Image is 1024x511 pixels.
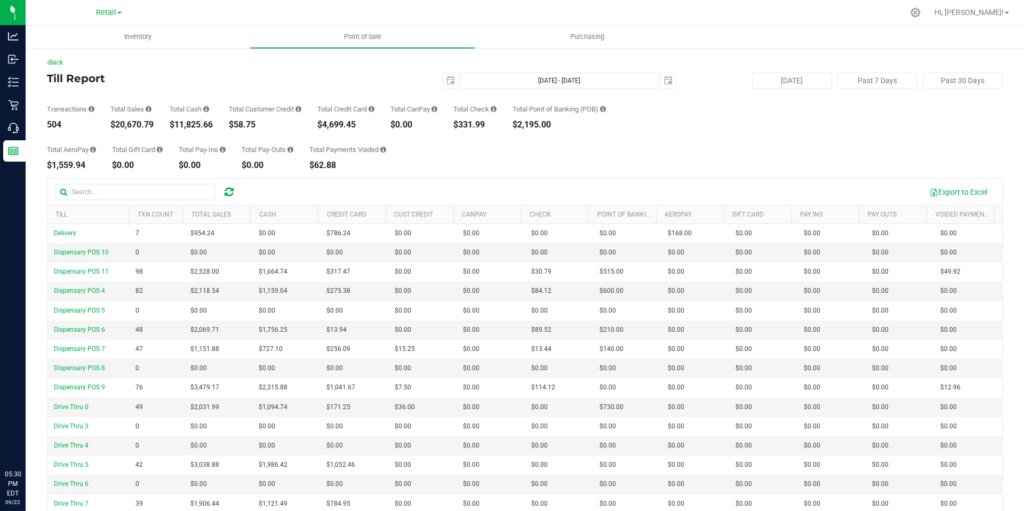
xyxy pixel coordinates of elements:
[940,363,957,373] span: $0.00
[190,228,214,238] span: $954.24
[735,344,752,354] span: $0.00
[54,403,89,411] span: Drive Thru 0
[138,211,173,218] a: TXN Count
[599,363,616,373] span: $0.00
[5,469,21,498] p: 05:30 PM EDT
[8,123,19,133] inline-svg: Call Center
[229,106,301,113] div: Total Customer Credit
[668,479,684,489] span: $0.00
[395,344,415,354] span: $15.25
[54,307,105,314] span: Dispensary POS 5
[135,441,139,451] span: 0
[735,499,752,509] span: $0.00
[135,460,143,470] span: 42
[940,382,961,393] span: $12.96
[735,325,752,335] span: $0.00
[463,441,479,451] span: $0.00
[668,402,684,412] span: $0.00
[463,286,479,296] span: $0.00
[463,382,479,393] span: $0.00
[326,267,350,277] span: $317.47
[940,402,957,412] span: $0.00
[531,306,548,316] span: $0.00
[190,344,219,354] span: $1,151.88
[732,211,764,218] a: Gift Card
[190,325,219,335] span: $2,069.71
[8,77,19,87] inline-svg: Inventory
[190,286,219,296] span: $2,118.54
[531,228,548,238] span: $0.00
[531,499,548,509] span: $0.00
[804,499,820,509] span: $0.00
[804,421,820,432] span: $0.00
[55,211,67,218] a: Till
[135,286,143,296] span: 82
[531,247,548,258] span: $0.00
[531,286,551,296] span: $84.12
[309,146,386,153] div: Total Payments Voided
[259,228,275,238] span: $0.00
[135,479,139,489] span: 0
[110,121,154,129] div: $20,670.79
[804,247,820,258] span: $0.00
[599,460,616,470] span: $0.00
[190,247,207,258] span: $0.00
[668,363,684,373] span: $0.00
[326,402,350,412] span: $171.25
[804,286,820,296] span: $0.00
[326,421,343,432] span: $0.00
[135,363,139,373] span: 0
[146,106,151,113] i: Sum of all successful, non-voided payment transaction amounts (excluding tips and transaction fee...
[804,228,820,238] span: $0.00
[531,421,548,432] span: $0.00
[242,161,293,170] div: $0.00
[326,306,343,316] span: $0.00
[463,421,479,432] span: $0.00
[463,363,479,373] span: $0.00
[54,480,89,488] span: Drive Thru 6
[395,479,411,489] span: $0.00
[369,106,374,113] i: Sum of all successful, non-voided payment transaction amounts using credit card as the payment me...
[935,211,992,218] a: Voided Payments
[259,421,275,432] span: $0.00
[309,161,386,170] div: $62.88
[395,499,411,509] span: $0.00
[599,228,616,238] span: $0.00
[395,306,411,316] span: $0.00
[804,441,820,451] span: $0.00
[752,73,832,89] button: [DATE]
[54,500,89,507] span: Drive Thru 7
[872,363,889,373] span: $0.00
[394,211,433,218] a: Cust Credit
[668,421,684,432] span: $0.00
[135,306,139,316] span: 0
[190,499,219,509] span: $1,906.44
[135,499,143,509] span: 39
[54,249,109,256] span: Dispensary POS 10
[259,499,287,509] span: $1,121.49
[317,106,374,113] div: Total Credit Card
[599,286,623,296] span: $600.00
[556,32,619,42] span: Purchasing
[250,26,475,48] a: Point of Sale
[923,183,994,201] button: Export to Excel
[804,267,820,277] span: $0.00
[190,460,219,470] span: $3,038.88
[47,59,63,66] a: Back
[54,384,105,391] span: Dispensary POS 9
[872,286,889,296] span: $0.00
[326,460,355,470] span: $1,052.46
[872,382,889,393] span: $0.00
[513,106,606,113] div: Total Point of Banking (POB)
[327,211,366,218] a: Credit Card
[259,382,287,393] span: $2,315.88
[463,460,479,470] span: $0.00
[110,32,166,42] span: Inventory
[531,325,551,335] span: $89.52
[531,382,555,393] span: $114.12
[463,344,479,354] span: $0.00
[259,479,275,489] span: $0.00
[54,422,89,430] span: Drive Thru 3
[135,382,143,393] span: 76
[191,211,231,218] a: Total Sales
